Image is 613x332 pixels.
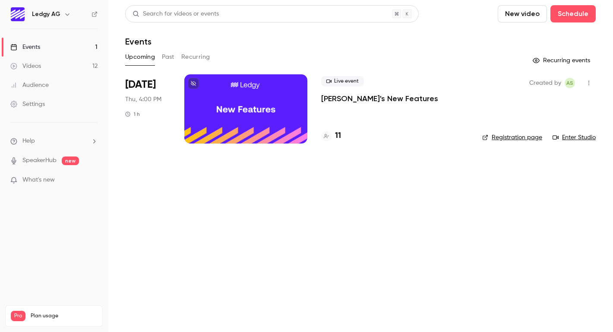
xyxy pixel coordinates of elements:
[11,311,25,321] span: Pro
[10,137,98,146] li: help-dropdown-opener
[550,5,596,22] button: Schedule
[565,78,575,88] span: Ana Silva
[62,156,79,165] span: new
[32,10,60,19] h6: Ledgy AG
[125,50,155,64] button: Upcoming
[321,93,438,104] a: [PERSON_NAME]'s New Features
[133,10,219,19] div: Search for videos or events
[10,62,41,70] div: Videos
[125,78,156,92] span: [DATE]
[10,81,49,89] div: Audience
[498,5,547,22] button: New video
[566,78,573,88] span: AS
[87,176,98,184] iframe: Noticeable Trigger
[181,50,210,64] button: Recurring
[529,54,596,67] button: Recurring events
[125,95,161,104] span: Thu, 4:00 PM
[22,156,57,165] a: SpeakerHub
[125,111,140,118] div: 1 h
[125,74,171,144] div: Oct 16 Thu, 4:00 PM (Europe/Zurich)
[529,78,561,88] span: Created by
[22,176,55,185] span: What's new
[321,76,364,86] span: Live event
[553,133,596,142] a: Enter Studio
[11,7,25,21] img: Ledgy AG
[10,43,40,51] div: Events
[482,133,542,142] a: Registration page
[321,130,341,142] a: 11
[31,313,97,319] span: Plan usage
[22,137,35,146] span: Help
[162,50,174,64] button: Past
[10,100,45,109] div: Settings
[125,36,152,47] h1: Events
[335,130,341,142] h4: 11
